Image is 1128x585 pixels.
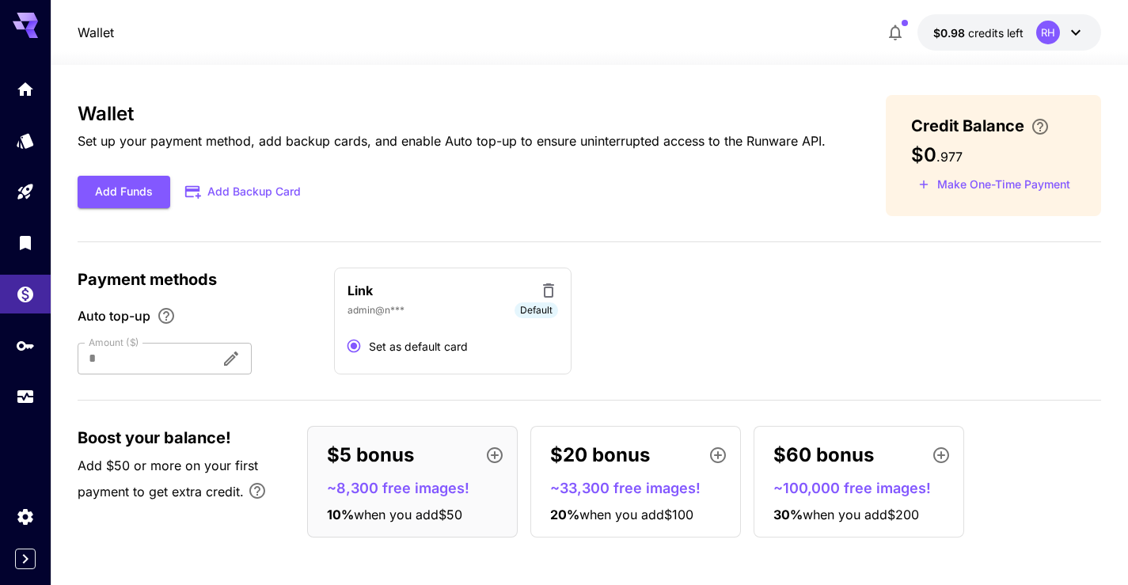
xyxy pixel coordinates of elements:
[550,441,650,469] p: $20 bonus
[78,103,826,125] h3: Wallet
[579,507,693,522] span: when you add $100
[348,281,373,300] p: Link
[917,14,1101,51] button: $0.977RH
[1024,117,1056,136] button: Enter your card details and choose an Auto top-up amount to avoid service interruptions. We'll au...
[78,131,826,150] p: Set up your payment method, add backup cards, and enable Auto top-up to ensure uninterrupted acce...
[550,507,579,522] span: 20 %
[16,79,35,99] div: Home
[78,23,114,42] a: Wallet
[16,336,35,355] div: API Keys
[936,149,963,165] span: . 977
[16,279,35,299] div: Wallet
[803,507,919,522] span: when you add $200
[911,173,1077,197] button: Make a one-time, non-recurring payment
[773,441,874,469] p: $60 bonus
[16,233,35,253] div: Library
[327,441,414,469] p: $5 bonus
[1036,21,1060,44] div: RH
[16,182,35,202] div: Playground
[170,177,317,207] button: Add Backup Card
[773,507,803,522] span: 30 %
[78,306,150,325] span: Auto top-up
[354,507,462,522] span: when you add $50
[16,507,35,526] div: Settings
[369,338,468,355] span: Set as default card
[150,306,182,325] button: Enable Auto top-up to ensure uninterrupted service. We'll automatically bill the chosen amount wh...
[911,114,1024,138] span: Credit Balance
[327,477,511,499] p: ~8,300 free images!
[241,475,273,507] button: Bonus applies only to your first payment, up to 30% on the first $1,000.
[911,143,936,166] span: $0
[78,426,231,450] span: Boost your balance!
[15,549,36,569] button: Expand sidebar
[78,268,315,291] p: Payment methods
[327,507,354,522] span: 10 %
[16,387,35,407] div: Usage
[78,458,258,500] span: Add $50 or more on your first payment to get extra credit.
[78,176,170,208] button: Add Funds
[968,26,1024,40] span: credits left
[773,477,957,499] p: ~100,000 free images!
[89,336,139,349] label: Amount ($)
[933,26,968,40] span: $0.98
[515,303,558,317] span: Default
[16,131,35,150] div: Models
[78,23,114,42] nav: breadcrumb
[933,25,1024,41] div: $0.977
[550,477,734,499] p: ~33,300 free images!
